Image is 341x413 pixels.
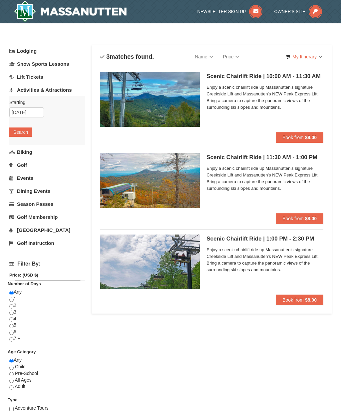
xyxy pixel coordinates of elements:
[305,216,317,221] strong: $8.00
[15,377,32,383] span: All Ages
[206,247,323,273] span: Enjoy a scenic chairlift ride up Massanutten’s signature Creekside Lift and Massanutten's NEW Pea...
[9,224,85,236] a: [GEOGRAPHIC_DATA]
[8,397,17,402] strong: Type
[9,211,85,223] a: Golf Membership
[8,349,36,354] strong: Age Category
[190,50,218,63] a: Name
[197,9,246,14] span: Newsletter Sign Up
[206,236,323,242] h5: Scenic Chairlift Ride | 1:00 PM - 2:30 PM
[9,146,85,158] a: Biking
[206,154,323,161] h5: Scenic Chairlift Ride | 11:30 AM - 1:00 PM
[282,135,304,140] span: Book from
[9,185,85,197] a: Dining Events
[8,281,41,286] strong: Number of Days
[14,1,127,22] a: Massanutten Resort
[106,53,110,60] span: 3
[206,73,323,80] h5: Scenic Chairlift Ride | 10:00 AM - 11:30 AM
[274,9,322,14] a: Owner's Site
[9,99,80,106] label: Starting
[9,71,85,83] a: Lift Tickets
[9,261,85,267] h4: Filter By:
[9,237,85,249] a: Golf Instruction
[15,371,38,376] span: Pre-School
[197,9,263,14] a: Newsletter Sign Up
[15,405,49,411] span: Adventure Tours
[276,295,323,305] button: Book from $8.00
[9,58,85,70] a: Snow Sports Lessons
[282,216,304,221] span: Book from
[274,9,305,14] span: Owner's Site
[9,198,85,210] a: Season Passes
[9,127,32,137] button: Search
[218,50,244,63] a: Price
[100,235,200,289] img: 24896431-9-664d1467.jpg
[9,273,38,278] strong: Price: (USD $)
[206,165,323,192] span: Enjoy a scenic chairlift ride up Massanutten’s signature Creekside Lift and Massanutten's NEW Pea...
[9,289,85,349] div: Any 1 2 3 4 5 6 7 +
[100,153,200,208] img: 24896431-13-a88f1aaf.jpg
[100,53,154,60] h4: matches found.
[9,357,85,397] div: Any
[9,84,85,96] a: Activities & Attractions
[276,132,323,143] button: Book from $8.00
[9,172,85,184] a: Events
[14,1,127,22] img: Massanutten Resort Logo
[276,213,323,224] button: Book from $8.00
[305,135,317,140] strong: $8.00
[100,72,200,127] img: 24896431-1-a2e2611b.jpg
[15,364,26,369] span: Child
[9,159,85,171] a: Golf
[282,297,304,303] span: Book from
[15,384,25,389] span: Adult
[9,45,85,57] a: Lodging
[206,84,323,111] span: Enjoy a scenic chairlift ride up Massanutten’s signature Creekside Lift and Massanutten's NEW Pea...
[305,297,317,303] strong: $8.00
[282,52,327,62] a: My Itinerary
